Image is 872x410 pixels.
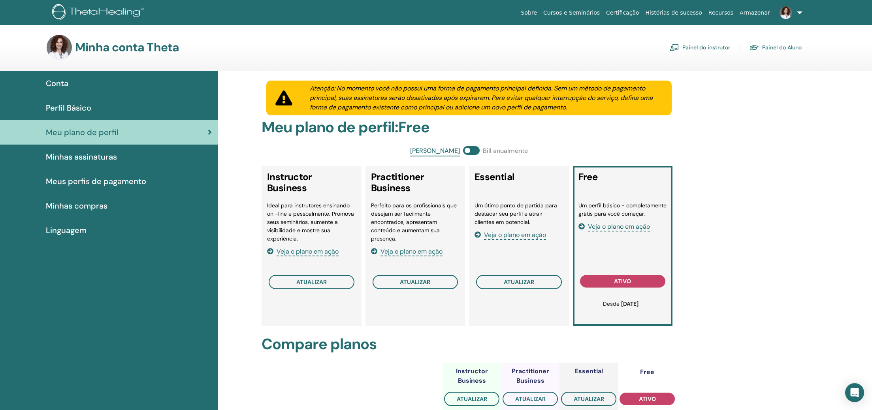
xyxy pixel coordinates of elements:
a: Painel do Aluno [750,41,802,54]
span: ativo [639,395,656,402]
div: Instructor Business [443,367,501,386]
span: atualizar [296,278,327,286]
button: ativo [620,393,675,405]
span: Meu plano de perfil [46,126,119,138]
span: atualizar [504,278,534,286]
button: atualizar [476,275,562,289]
button: atualizar [503,392,558,406]
button: atualizar [444,392,499,406]
span: Veja o plano em ação [484,231,546,240]
button: atualizar [269,275,354,289]
li: Perfeito para os profissionais que desejam ser facilmente encontrados, apresentam conteúdo e aume... [371,201,460,243]
div: Open Intercom Messenger [845,383,864,402]
h2: Compare planos [262,335,676,354]
span: ativo [614,278,631,285]
img: logo.png [52,4,147,22]
span: Veja o plano em ação [277,247,339,256]
div: Practitioner Business [501,367,559,386]
a: Veja o plano em ação [475,231,546,239]
img: chalkboard-teacher.svg [670,44,679,51]
a: Cursos e Seminários [540,6,603,20]
a: Sobre [518,6,540,20]
span: atualizar [400,278,430,286]
span: Minhas compras [46,200,107,212]
a: Veja o plano em ação [267,247,339,256]
p: Desde [582,300,659,308]
a: Certificação [603,6,642,20]
a: Recursos [705,6,736,20]
li: Um ótimo ponto de partida para destacar seu perfil e atrair clientes em potencial. [475,201,563,226]
span: Minhas assinaturas [46,151,117,163]
h2: Meu plano de perfil : Free [262,118,676,137]
div: Essential [575,367,603,376]
a: Histórias de sucesso [642,6,705,20]
button: atualizar [561,392,616,406]
a: Armazenar [736,6,773,20]
span: atualizar [515,395,546,402]
button: atualizar [373,275,458,289]
span: Bill anualmente [483,146,528,156]
div: Atenção: No momento você não possui uma forma de pagamento principal definida. Sem um método de p... [300,84,672,112]
span: Veja o plano em ação [588,222,650,231]
img: graduation-cap.svg [750,44,759,51]
b: [DATE] [621,300,638,307]
span: atualizar [457,395,487,402]
span: Linguagem [46,224,87,236]
span: Perfil Básico [46,102,91,114]
div: Free [640,367,654,377]
span: [PERSON_NAME] [410,146,460,156]
a: Veja o plano em ação [578,222,650,231]
h3: Minha conta Theta [75,40,179,55]
button: ativo [580,275,666,288]
img: default.jpg [47,35,72,60]
a: Painel do instrutor [670,41,730,54]
span: atualizar [574,395,604,402]
span: Veja o plano em ação [380,247,443,256]
a: Veja o plano em ação [371,247,443,256]
span: Meus perfis de pagamento [46,175,146,187]
img: default.jpg [780,6,792,19]
li: Ideal para instrutores ensinando on -line e pessoalmente. Promova seus seminários, aumente a visi... [267,201,356,243]
li: Um perfil básico - completamente grátis para você começar. [578,201,667,218]
span: Conta [46,77,68,89]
